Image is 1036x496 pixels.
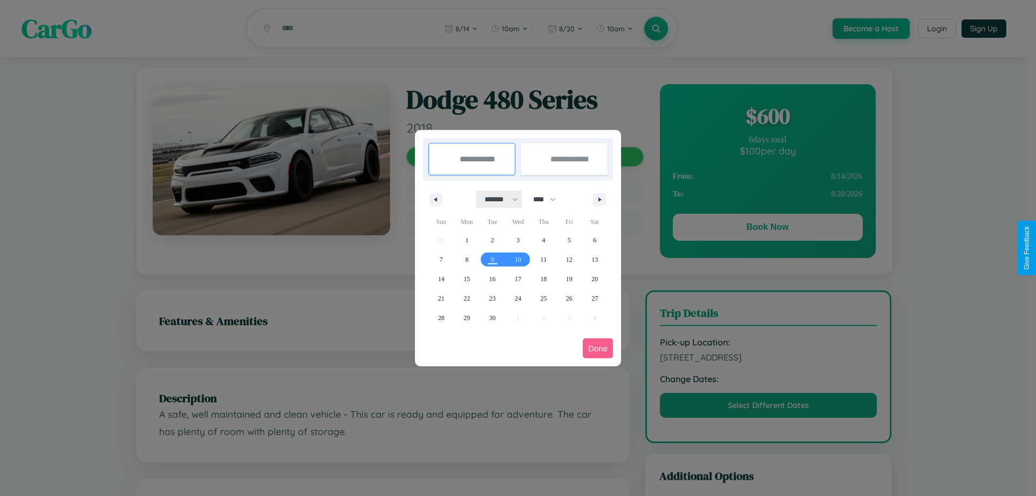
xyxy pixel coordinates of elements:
[428,289,454,308] button: 21
[531,230,556,250] button: 4
[505,269,530,289] button: 17
[1023,226,1031,270] div: Give Feedback
[582,230,608,250] button: 6
[438,289,445,308] span: 21
[464,269,470,289] span: 15
[556,289,582,308] button: 26
[480,289,505,308] button: 23
[491,250,494,269] span: 9
[505,289,530,308] button: 24
[531,250,556,269] button: 11
[489,269,496,289] span: 16
[454,289,479,308] button: 22
[568,230,571,250] span: 5
[454,230,479,250] button: 1
[505,230,530,250] button: 3
[489,289,496,308] span: 23
[515,250,521,269] span: 10
[515,269,521,289] span: 17
[480,269,505,289] button: 16
[465,250,468,269] span: 8
[566,289,572,308] span: 26
[556,213,582,230] span: Fri
[582,289,608,308] button: 27
[480,308,505,328] button: 30
[465,230,468,250] span: 1
[540,269,547,289] span: 18
[540,289,547,308] span: 25
[566,250,572,269] span: 12
[438,269,445,289] span: 14
[454,213,479,230] span: Mon
[480,250,505,269] button: 9
[582,250,608,269] button: 13
[454,250,479,269] button: 8
[454,308,479,328] button: 29
[440,250,443,269] span: 7
[583,338,613,358] button: Done
[531,213,556,230] span: Thu
[516,230,520,250] span: 3
[531,269,556,289] button: 18
[591,250,598,269] span: 13
[591,289,598,308] span: 27
[428,269,454,289] button: 14
[428,250,454,269] button: 7
[531,289,556,308] button: 25
[489,308,496,328] span: 30
[582,213,608,230] span: Sat
[464,308,470,328] span: 29
[480,230,505,250] button: 2
[491,230,494,250] span: 2
[464,289,470,308] span: 22
[566,269,572,289] span: 19
[454,269,479,289] button: 15
[593,230,596,250] span: 6
[556,269,582,289] button: 19
[505,250,530,269] button: 10
[428,213,454,230] span: Sun
[582,269,608,289] button: 20
[541,250,547,269] span: 11
[556,230,582,250] button: 5
[542,230,545,250] span: 4
[428,308,454,328] button: 28
[438,308,445,328] span: 28
[505,213,530,230] span: Wed
[556,250,582,269] button: 12
[515,289,521,308] span: 24
[591,269,598,289] span: 20
[480,213,505,230] span: Tue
